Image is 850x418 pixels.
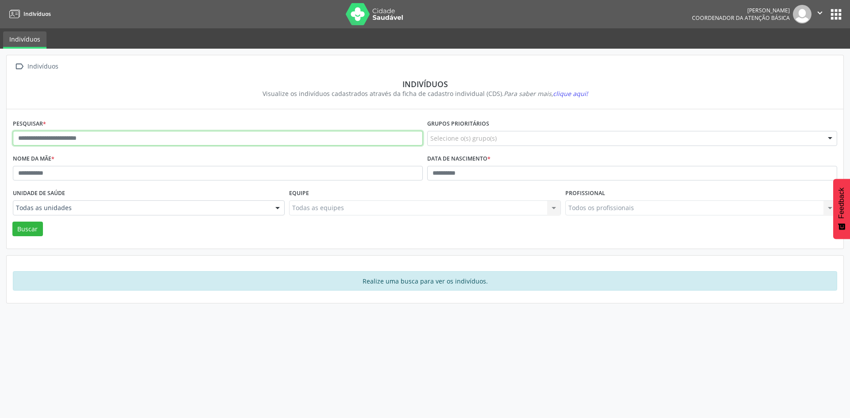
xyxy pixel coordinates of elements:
a: Indivíduos [3,31,46,49]
button: apps [828,7,844,22]
span: Feedback [838,188,846,219]
label: Data de nascimento [427,152,491,166]
img: img [793,5,811,23]
label: Grupos prioritários [427,117,489,131]
button:  [811,5,828,23]
div: Visualize os indivíduos cadastrados através da ficha de cadastro individual (CDS). [19,89,831,98]
div: Realize uma busca para ver os indivíduos. [13,271,837,291]
div: Indivíduos [19,79,831,89]
label: Unidade de saúde [13,187,65,200]
div: [PERSON_NAME] [692,7,790,14]
span: Coordenador da Atenção Básica [692,14,790,22]
label: Nome da mãe [13,152,54,166]
a: Indivíduos [6,7,51,21]
a:  Indivíduos [13,60,60,73]
label: Pesquisar [13,117,46,131]
i: Para saber mais, [504,89,588,98]
i:  [13,60,26,73]
button: Buscar [12,222,43,237]
button: Feedback - Mostrar pesquisa [833,179,850,239]
span: Indivíduos [23,10,51,18]
label: Profissional [565,187,605,200]
i:  [815,8,825,18]
span: Selecione o(s) grupo(s) [430,134,497,143]
label: Equipe [289,187,309,200]
div: Indivíduos [26,60,60,73]
span: Todas as unidades [16,203,267,212]
span: clique aqui! [553,89,588,98]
